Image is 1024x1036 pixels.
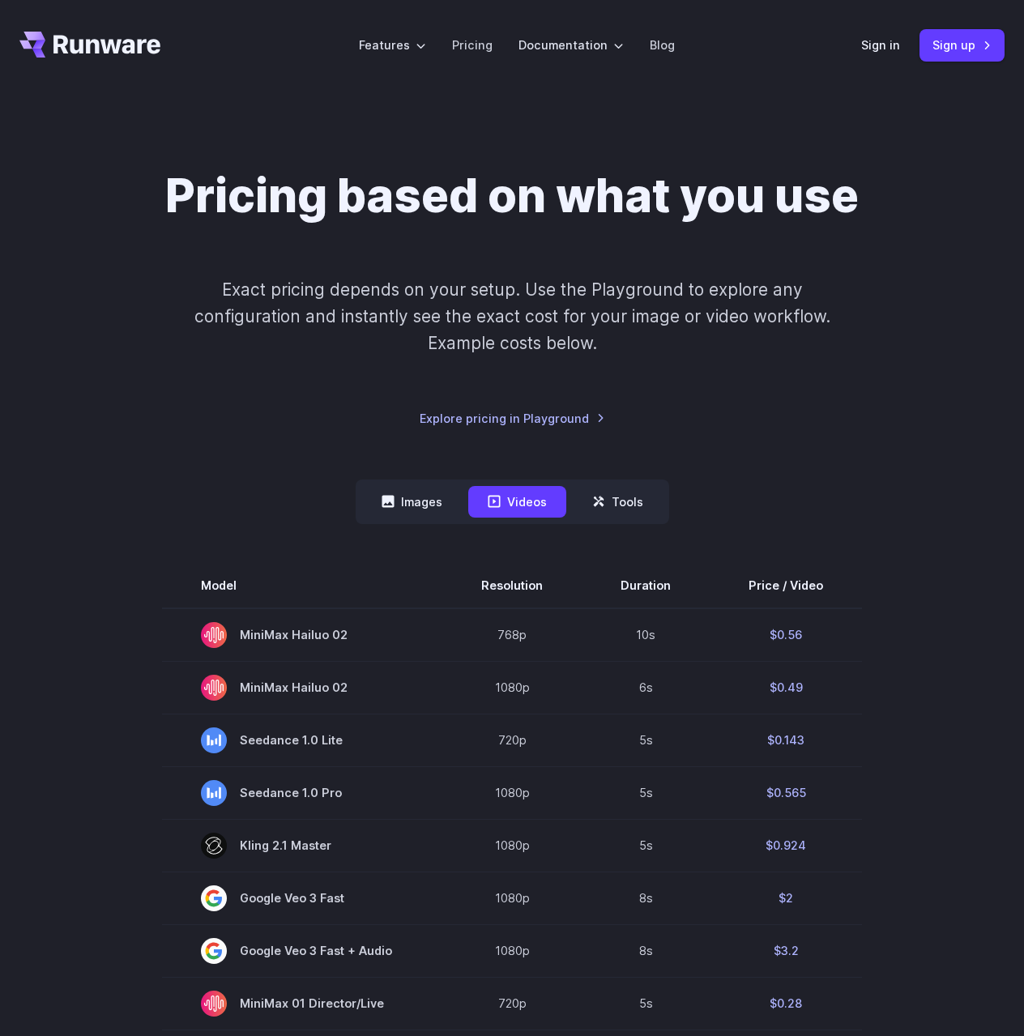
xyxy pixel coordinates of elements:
[582,563,710,608] th: Duration
[165,168,859,224] h1: Pricing based on what you use
[442,608,582,662] td: 768p
[442,661,582,714] td: 1080p
[710,714,862,766] td: $0.143
[710,924,862,977] td: $3.2
[201,675,403,701] span: MiniMax Hailuo 02
[442,924,582,977] td: 1080p
[650,36,675,54] a: Blog
[201,833,403,859] span: Kling 2.1 Master
[442,977,582,1030] td: 720p
[582,766,710,819] td: 5s
[710,872,862,924] td: $2
[710,819,862,872] td: $0.924
[710,608,862,662] td: $0.56
[582,924,710,977] td: 8s
[582,819,710,872] td: 5s
[442,872,582,924] td: 1080p
[518,36,624,54] label: Documentation
[442,766,582,819] td: 1080p
[201,622,403,648] span: MiniMax Hailuo 02
[919,29,1005,61] a: Sign up
[442,819,582,872] td: 1080p
[710,661,862,714] td: $0.49
[201,780,403,806] span: Seedance 1.0 Pro
[582,977,710,1030] td: 5s
[201,938,403,964] span: Google Veo 3 Fast + Audio
[201,885,403,911] span: Google Veo 3 Fast
[167,276,856,357] p: Exact pricing depends on your setup. Use the Playground to explore any configuration and instantl...
[582,608,710,662] td: 10s
[442,714,582,766] td: 720p
[861,36,900,54] a: Sign in
[710,563,862,608] th: Price / Video
[710,766,862,819] td: $0.565
[420,409,605,428] a: Explore pricing in Playground
[201,727,403,753] span: Seedance 1.0 Lite
[582,661,710,714] td: 6s
[710,977,862,1030] td: $0.28
[452,36,493,54] a: Pricing
[201,991,403,1017] span: MiniMax 01 Director/Live
[573,486,663,518] button: Tools
[359,36,426,54] label: Features
[582,714,710,766] td: 5s
[162,563,442,608] th: Model
[468,486,566,518] button: Videos
[582,872,710,924] td: 8s
[362,486,462,518] button: Images
[19,32,160,58] a: Go to /
[442,563,582,608] th: Resolution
